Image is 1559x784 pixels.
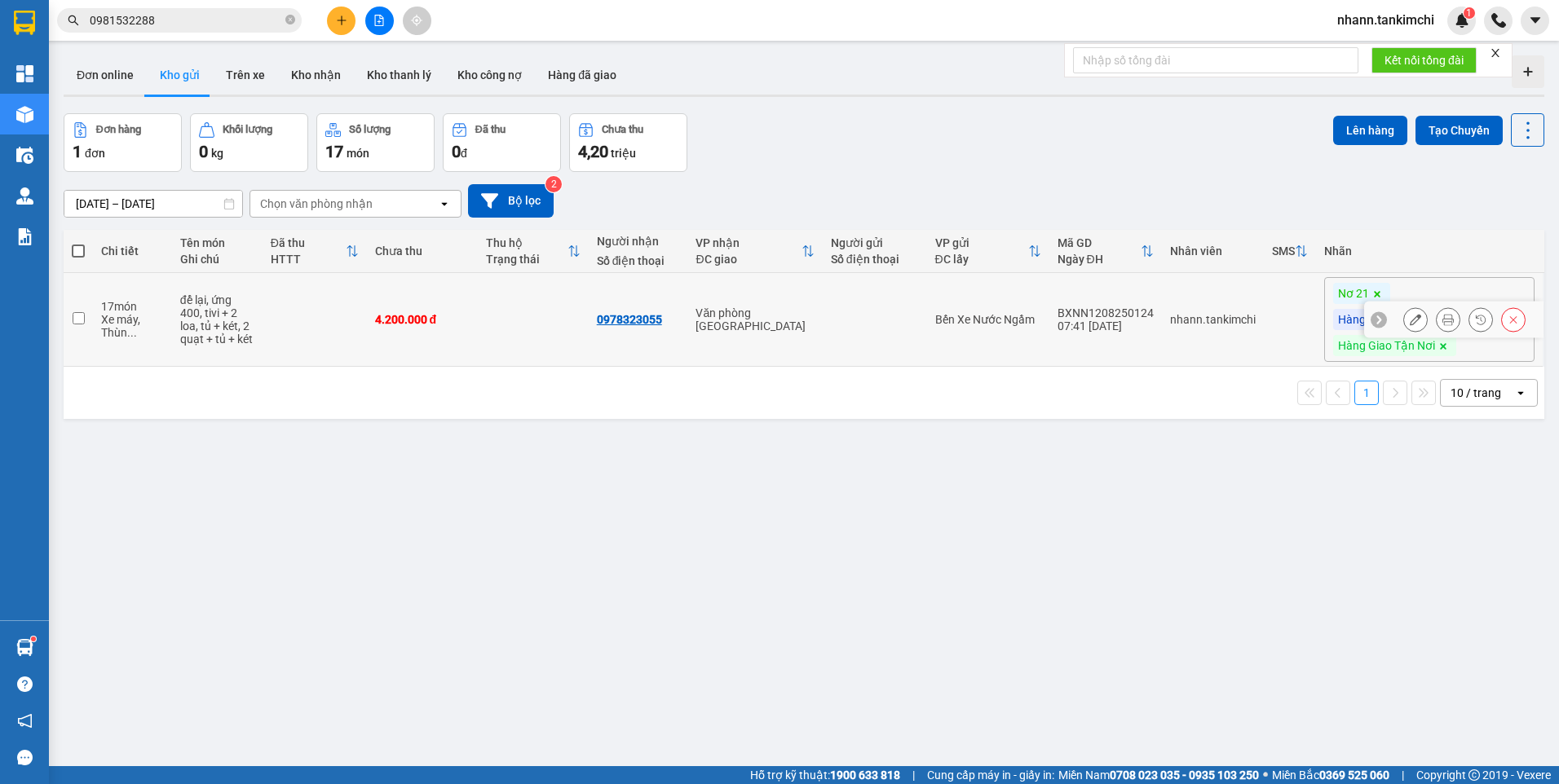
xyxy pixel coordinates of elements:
span: plus [336,15,347,26]
div: SMS [1272,244,1295,258]
div: 07:41 [DATE] [1058,319,1154,333]
svg: open [1514,386,1527,399]
button: Đơn online [64,55,147,95]
strong: 0369 525 060 [1319,769,1389,782]
button: Số lượng17món [316,113,435,172]
div: ĐC lấy [935,253,1028,266]
div: Người gửi [831,236,919,249]
span: close-circle [285,13,295,29]
div: Số điện thoại [597,254,680,267]
button: Khối lượng0kg [190,113,308,172]
div: Nhân viên [1170,244,1256,258]
div: để lại, ứng 400, tivi + 2 loa, tủ + két, 2 quạt + tủ + két [180,293,254,346]
input: Select a date range. [64,191,242,217]
input: Tìm tên, số ĐT hoặc mã đơn [90,11,282,29]
span: aim [411,15,422,26]
span: triệu [611,147,636,160]
img: warehouse-icon [16,147,33,164]
div: ĐC giao [696,253,801,266]
button: Đã thu0đ [443,113,561,172]
th: Toggle SortBy [1264,230,1316,273]
button: Kho gửi [147,55,213,95]
button: Chưa thu4,20 triệu [569,113,687,172]
div: Bến Xe Nước Ngầm [935,313,1041,326]
div: Người nhận [597,235,680,248]
img: phone-icon [1491,13,1506,28]
div: Đã thu [271,236,346,249]
th: Toggle SortBy [478,230,589,273]
span: món [347,147,369,160]
div: Thu hộ [486,236,568,249]
sup: 1 [1464,7,1475,19]
div: 10 / trang [1451,385,1501,401]
span: 1 [1466,7,1472,19]
img: warehouse-icon [16,639,33,656]
span: 1 [73,142,82,161]
span: Hàng Giao Tận Nơi [1338,338,1435,353]
strong: 0708 023 035 - 0935 103 250 [1110,769,1259,782]
th: Toggle SortBy [927,230,1049,273]
div: Ghi chú [180,253,254,266]
span: kg [211,147,223,160]
span: file-add [373,15,385,26]
button: file-add [365,7,394,35]
span: message [17,750,33,765]
div: Số điện thoại [831,253,919,266]
div: Chi tiết [101,244,164,258]
div: Xe máy, Thùng vừa, Bao vừa, Kiện vừa, Xe đạp người lớn, Kiện vừa [101,313,164,339]
div: nhann.tankimchi [1170,313,1256,326]
div: Đã thu [475,124,506,135]
button: aim [403,7,431,35]
img: icon-new-feature [1455,13,1469,28]
span: 0 [452,142,461,161]
span: 17 [325,142,343,161]
th: Toggle SortBy [1049,230,1162,273]
span: caret-down [1528,13,1543,28]
div: Tên món [180,236,254,249]
div: BXNN1208250124 [1058,306,1154,319]
span: search [68,15,79,26]
sup: 1 [31,636,36,641]
div: 17 món [101,300,164,313]
button: Kho công nợ [444,55,535,95]
span: 4,20 [578,142,608,161]
div: Đơn hàng [96,124,141,135]
span: ⚪️ [1263,772,1268,778]
span: nhann.tankimchi [1324,10,1447,30]
div: Khối lượng [223,124,272,135]
button: plus [327,7,356,35]
div: 4.200.000 đ [375,313,470,326]
th: Toggle SortBy [687,230,822,273]
img: logo-vxr [14,11,35,35]
span: Hàng Để Lại [GEOGRAPHIC_DATA] [1338,312,1513,327]
div: Số lượng [349,124,391,135]
div: Nhãn [1324,244,1535,258]
span: question-circle [17,676,33,692]
div: Sửa đơn hàng [1403,307,1428,332]
button: Trên xe [213,55,278,95]
img: warehouse-icon [16,187,33,205]
span: 0 [199,142,208,161]
div: Chưa thu [602,124,643,135]
span: đơn [85,147,105,160]
div: Mã GD [1058,236,1141,249]
div: VP gửi [935,236,1028,249]
button: Lên hàng [1333,116,1407,145]
div: 0978323055 [597,313,662,326]
span: | [912,766,915,784]
span: đ [461,147,467,160]
span: ... [127,326,137,339]
span: close-circle [285,15,295,24]
span: close [1490,47,1501,59]
span: Miền Bắc [1272,766,1389,784]
div: Ngày ĐH [1058,253,1141,266]
th: Toggle SortBy [263,230,367,273]
button: Đơn hàng1đơn [64,113,182,172]
span: Cung cấp máy in - giấy in: [927,766,1054,784]
button: Kho nhận [278,55,354,95]
input: Nhập số tổng đài [1073,47,1358,73]
button: Hàng đã giao [535,55,629,95]
div: Văn phòng [GEOGRAPHIC_DATA] [696,306,814,333]
span: Hỗ trợ kỹ thuật: [750,766,900,784]
div: Chọn văn phòng nhận [260,196,373,212]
